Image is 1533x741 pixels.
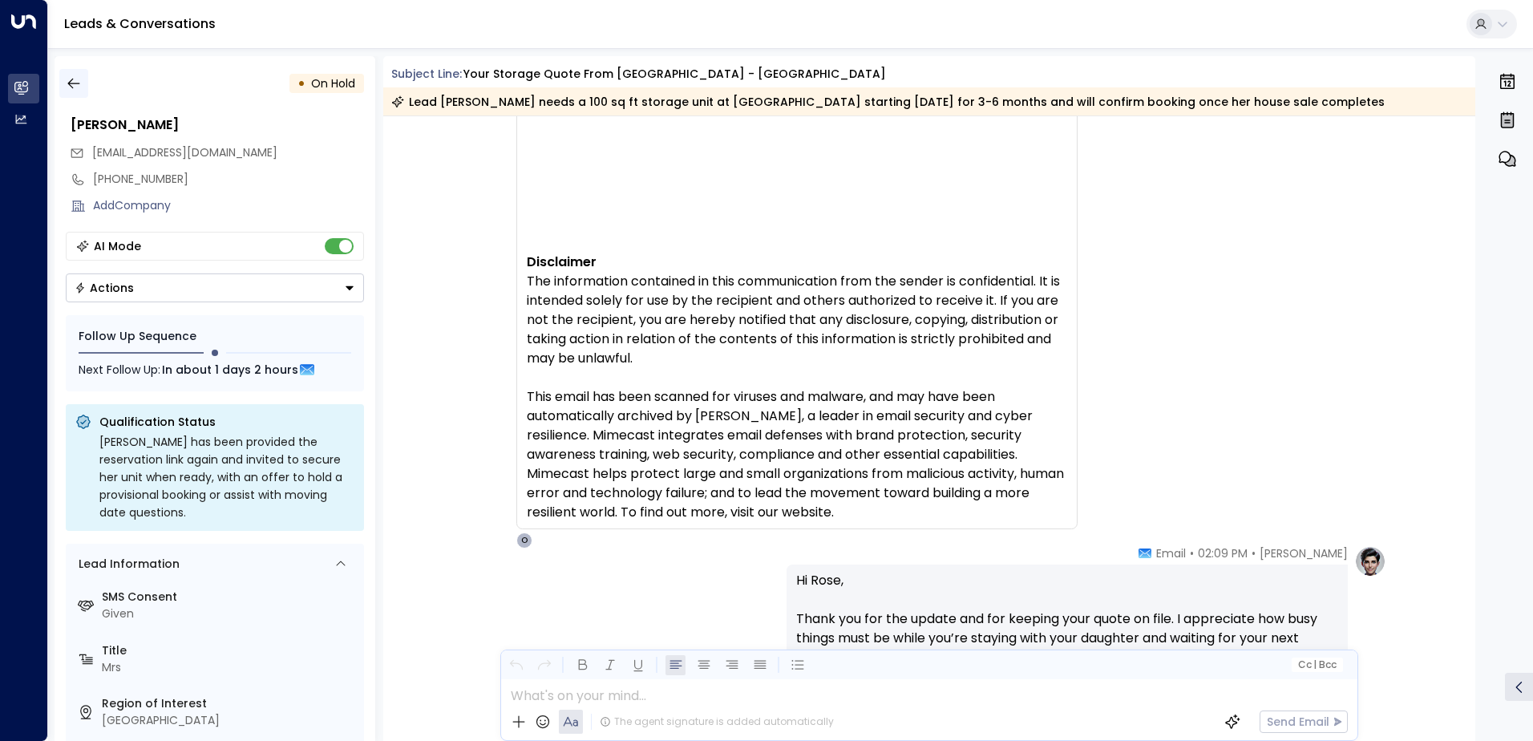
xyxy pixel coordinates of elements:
img: profile-logo.png [1354,545,1386,577]
div: Follow Up Sequence [79,328,351,345]
div: AddCompany [93,197,364,214]
label: Region of Interest [102,695,358,712]
div: Your storage quote from [GEOGRAPHIC_DATA] - [GEOGRAPHIC_DATA] [463,66,886,83]
span: | [1313,659,1317,670]
span: [PERSON_NAME] [1260,545,1348,561]
b: Disclaimer [527,253,597,271]
div: AI Mode [94,238,141,254]
div: O [516,532,532,549]
button: Actions [66,273,364,302]
div: [PERSON_NAME] [71,115,364,135]
p: The information contained in this communication from the sender is confidential. It is intended s... [527,272,1067,522]
div: Mrs [102,659,358,676]
span: Subject Line: [391,66,462,82]
button: Cc|Bcc [1291,658,1342,673]
button: Undo [506,655,526,675]
label: SMS Consent [102,589,358,605]
span: rosegalloway@sky.com [92,144,277,161]
p: Qualification Status [99,414,354,430]
span: • [1190,545,1194,561]
span: [EMAIL_ADDRESS][DOMAIN_NAME] [92,144,277,160]
div: Actions [75,281,134,295]
span: 02:09 PM [1198,545,1248,561]
div: Lead Information [73,556,180,573]
a: Leads & Conversations [64,14,216,33]
div: Button group with a nested menu [66,273,364,302]
span: In about 1 days 2 hours [162,361,298,379]
span: Email [1156,545,1186,561]
span: On Hold [311,75,355,91]
div: [PHONE_NUMBER] [93,171,364,188]
div: [PERSON_NAME] has been provided the reservation link again and invited to secure her unit when re... [99,433,354,521]
span: • [1252,545,1256,561]
div: [GEOGRAPHIC_DATA] [102,712,358,729]
div: • [297,69,305,98]
span: Cc Bcc [1297,659,1336,670]
div: Lead [PERSON_NAME] needs a 100 sq ft storage unit at [GEOGRAPHIC_DATA] starting [DATE] for 3-6 mo... [391,94,1385,110]
div: Given [102,605,358,622]
div: Next Follow Up: [79,361,351,379]
button: Redo [534,655,554,675]
div: The agent signature is added automatically [600,715,834,729]
label: Title [102,642,358,659]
